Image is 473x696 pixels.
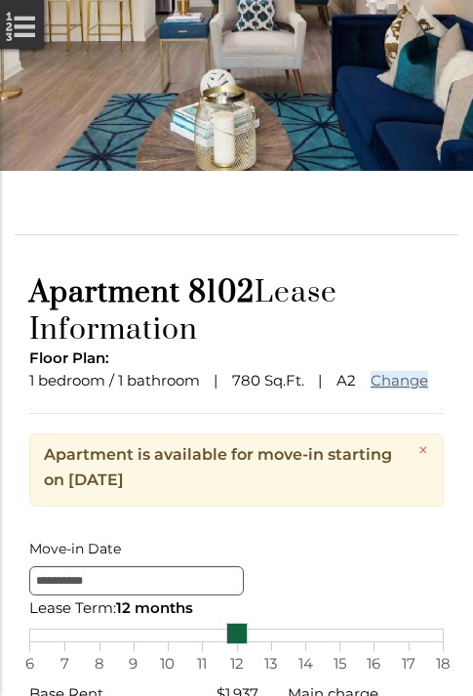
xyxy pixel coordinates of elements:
span: 12 [227,651,247,676]
a: Change [371,371,428,389]
span: Floor Plan: [29,348,109,367]
span: 9 [124,651,143,676]
span: 7 [55,651,74,676]
span: 13 [261,651,281,676]
span: 11 [192,651,212,676]
span: 6 [20,651,39,676]
span: 10 [158,651,177,676]
span: 780 [232,371,260,389]
span: 18 [433,651,453,676]
span: 17 [399,651,418,676]
span: × [417,438,429,462]
label: Move-in Date [29,536,444,561]
span: 15 [330,651,349,676]
span: 8 [90,651,109,676]
h1: Lease Information [29,274,444,348]
span: 16 [364,651,383,676]
span: 14 [296,651,315,676]
span: Apartment 8102 [29,274,255,311]
span: 1 bedroom / 1 bathroom [29,371,200,389]
span: 12 months [116,598,193,617]
span: A2 [336,371,356,389]
input: Move-in Date edit selected 10/11/2025 [29,566,244,595]
span: Sq.Ft. [264,371,304,389]
p: Apartment is available for move-in starting on [DATE] [44,442,409,493]
div: Lease Term: [29,595,444,621]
